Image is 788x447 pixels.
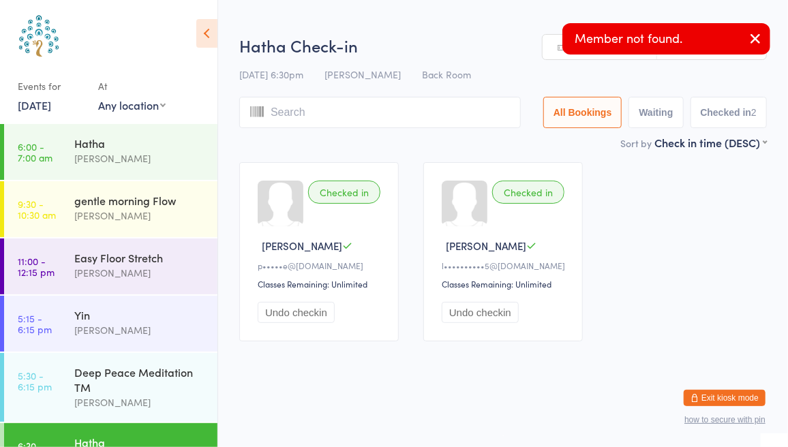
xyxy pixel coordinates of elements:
button: All Bookings [543,97,622,128]
span: [PERSON_NAME] [262,238,342,253]
button: Undo checkin [442,302,519,323]
h2: Hatha Check-in [239,34,767,57]
input: Search [239,97,521,128]
span: [DATE] 6:30pm [239,67,303,81]
button: Exit kiosk mode [684,390,766,406]
button: Checked in2 [691,97,768,128]
div: Check in time (DESC) [654,135,767,150]
span: [PERSON_NAME] [446,238,526,253]
a: 6:00 -7:00 amHatha[PERSON_NAME] [4,124,217,180]
span: [PERSON_NAME] [324,67,401,81]
time: 6:00 - 7:00 am [18,141,52,163]
time: 9:30 - 10:30 am [18,198,56,220]
div: Classes Remaining: Unlimited [258,278,384,290]
a: 5:30 -6:15 pmDeep Peace Meditation TM[PERSON_NAME] [4,353,217,422]
a: 5:15 -6:15 pmYin[PERSON_NAME] [4,296,217,352]
button: Undo checkin [258,302,335,323]
img: Australian School of Meditation & Yoga [14,10,65,61]
button: how to secure with pin [684,415,766,425]
div: [PERSON_NAME] [74,395,206,410]
div: Checked in [492,181,564,204]
div: [PERSON_NAME] [74,322,206,338]
div: p•••••e@[DOMAIN_NAME] [258,260,384,271]
div: Any location [98,97,166,112]
div: Checked in [308,181,380,204]
div: Member not found. [562,23,770,55]
a: 9:30 -10:30 amgentle morning Flow[PERSON_NAME] [4,181,217,237]
time: 5:15 - 6:15 pm [18,313,52,335]
div: [PERSON_NAME] [74,265,206,281]
div: Events for [18,75,85,97]
div: At [98,75,166,97]
div: Classes Remaining: Unlimited [442,278,569,290]
div: Hatha [74,136,206,151]
div: Deep Peace Meditation TM [74,365,206,395]
label: Sort by [620,136,652,150]
button: Waiting [628,97,683,128]
div: gentle morning Flow [74,193,206,208]
div: Yin [74,307,206,322]
div: [PERSON_NAME] [74,208,206,223]
time: 11:00 - 12:15 pm [18,256,55,277]
a: [DATE] [18,97,51,112]
div: 2 [751,107,757,118]
div: Easy Floor Stretch [74,250,206,265]
span: Back Room [422,67,471,81]
div: l••••••••••5@[DOMAIN_NAME] [442,260,569,271]
time: 5:30 - 6:15 pm [18,370,52,392]
div: [PERSON_NAME] [74,151,206,166]
a: 11:00 -12:15 pmEasy Floor Stretch[PERSON_NAME] [4,238,217,294]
